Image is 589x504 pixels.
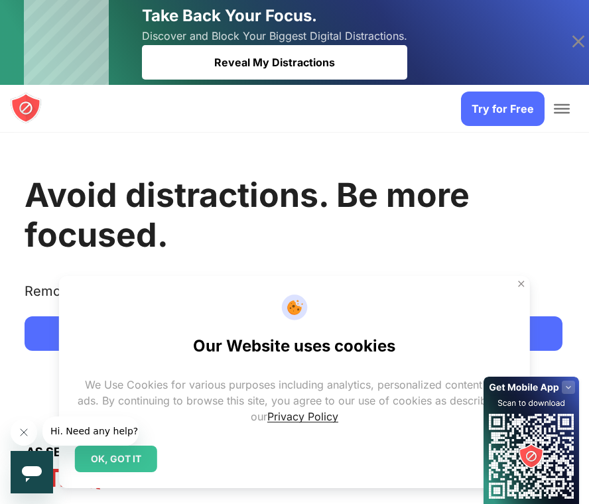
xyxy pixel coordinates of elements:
span: Discover and Block Your Biggest Digital Distractions. [142,27,407,46]
button: Toggle Menu [554,104,570,113]
div: OK, GOT IT [75,446,157,472]
a: Try for Free [25,316,562,351]
text: Remove distracting apps and sites and stay focused with BlockSite [25,283,449,310]
a: Privacy Policy [267,410,338,423]
iframe: Mensaje de la compañía [42,416,139,446]
iframe: Botón para iniciar la ventana de mensajería [11,451,53,493]
h2: Our Website uses cookies [193,336,395,355]
button: Close [513,275,530,292]
iframe: Cerrar mensaje [11,419,37,446]
img: blocksite logo [10,92,42,124]
div: Reveal My Distractions [142,45,407,80]
img: Close [516,279,527,289]
a: blocksite logo [10,92,42,126]
h1: Avoid distractions. Be more focused. [25,175,562,255]
p: We Use Cookies for various purposes including analytics, personalized content and ads. By continu... [75,377,514,424]
span: Take Back Your Focus. [142,6,317,25]
a: Try for Free [461,92,545,126]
